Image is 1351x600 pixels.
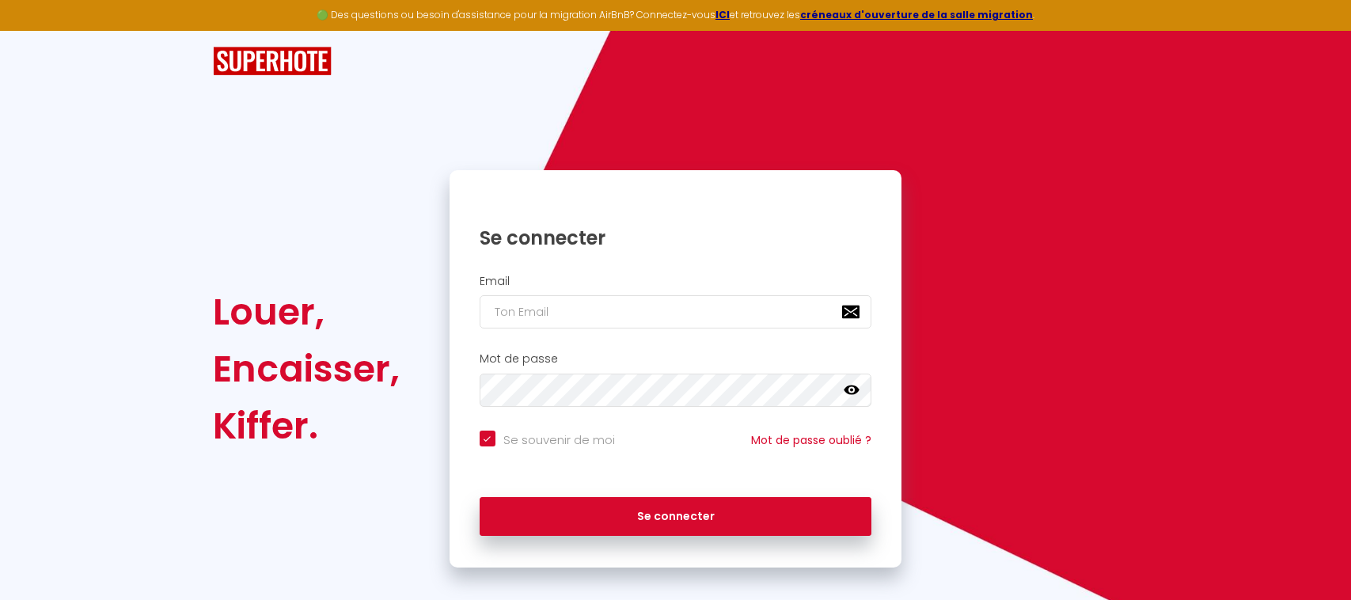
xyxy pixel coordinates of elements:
h1: Se connecter [480,226,872,250]
a: Mot de passe oublié ? [751,432,871,448]
h2: Mot de passe [480,352,872,366]
a: ICI [715,8,730,21]
div: Encaisser, [213,340,400,397]
button: Se connecter [480,497,872,537]
a: créneaux d'ouverture de la salle migration [800,8,1033,21]
img: SuperHote logo [213,47,332,76]
div: Louer, [213,283,400,340]
div: Kiffer. [213,397,400,454]
h2: Email [480,275,872,288]
input: Ton Email [480,295,872,328]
